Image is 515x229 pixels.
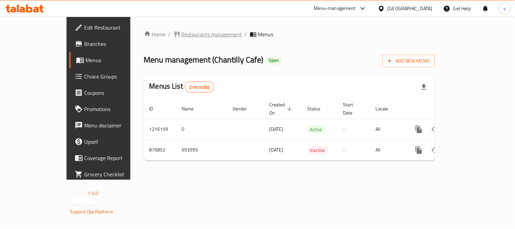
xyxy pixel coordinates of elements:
[382,55,435,67] button: Add New Menu
[233,105,256,113] span: Vendor
[173,30,242,38] a: Restaurants management
[69,134,152,150] a: Upsell
[86,56,147,64] span: Menus
[185,84,214,90] span: 2 record(s)
[69,68,152,85] a: Choice Groups
[266,56,282,65] div: Open
[370,119,405,140] td: All
[308,126,325,134] span: Active
[177,119,227,140] td: 0
[88,189,98,198] span: 1.0.0
[69,150,152,166] a: Coverage Report
[84,89,147,97] span: Coupons
[338,119,370,140] td: -
[69,36,152,52] a: Branches
[427,142,443,158] button: Change Status
[411,142,427,158] button: more
[270,101,294,117] span: Created On
[343,101,362,117] span: Start Date
[70,207,113,216] a: Support.OpsPlatform
[84,121,147,129] span: Menu disclaimer
[144,99,481,161] table: enhanced table
[70,189,87,198] span: Version:
[427,121,443,138] button: Change Status
[69,19,152,36] a: Edit Restaurant
[258,30,274,38] span: Menus
[69,101,152,117] a: Promotions
[388,57,429,65] span: Add New Menu
[69,52,152,68] a: Menus
[149,81,214,92] h2: Menus List
[411,121,427,138] button: more
[69,117,152,134] a: Menu disclaimer
[144,52,263,67] span: Menu management ( Chantilly Cafe )
[69,85,152,101] a: Coupons
[314,4,356,13] div: Menu-management
[84,72,147,81] span: Choice Groups
[84,23,147,32] span: Edit Restaurant
[149,105,162,113] span: ID
[70,200,101,209] span: Get support on:
[338,140,370,160] td: -
[144,119,177,140] td: 1216159
[270,125,283,134] span: [DATE]
[177,140,227,160] td: 693995
[69,166,152,182] a: Grocery Checklist
[144,30,166,38] a: Home
[270,145,283,154] span: [DATE]
[84,154,147,162] span: Coverage Report
[245,30,247,38] li: /
[308,125,325,134] div: Active
[266,57,282,63] span: Open
[185,82,214,92] div: Total records count
[84,40,147,48] span: Branches
[376,105,397,113] span: Locale
[388,5,433,12] div: [GEOGRAPHIC_DATA]
[503,5,506,12] span: s
[370,140,405,160] td: All
[182,30,242,38] span: Restaurants management
[308,105,330,113] span: Status
[308,146,328,154] span: Inactive
[182,105,203,113] span: Name
[84,170,147,178] span: Grocery Checklist
[84,138,147,146] span: Upsell
[144,140,177,160] td: 876852
[168,30,171,38] li: /
[405,99,481,119] th: Actions
[84,105,147,113] span: Promotions
[144,30,435,38] nav: breadcrumb
[416,79,432,95] div: Export file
